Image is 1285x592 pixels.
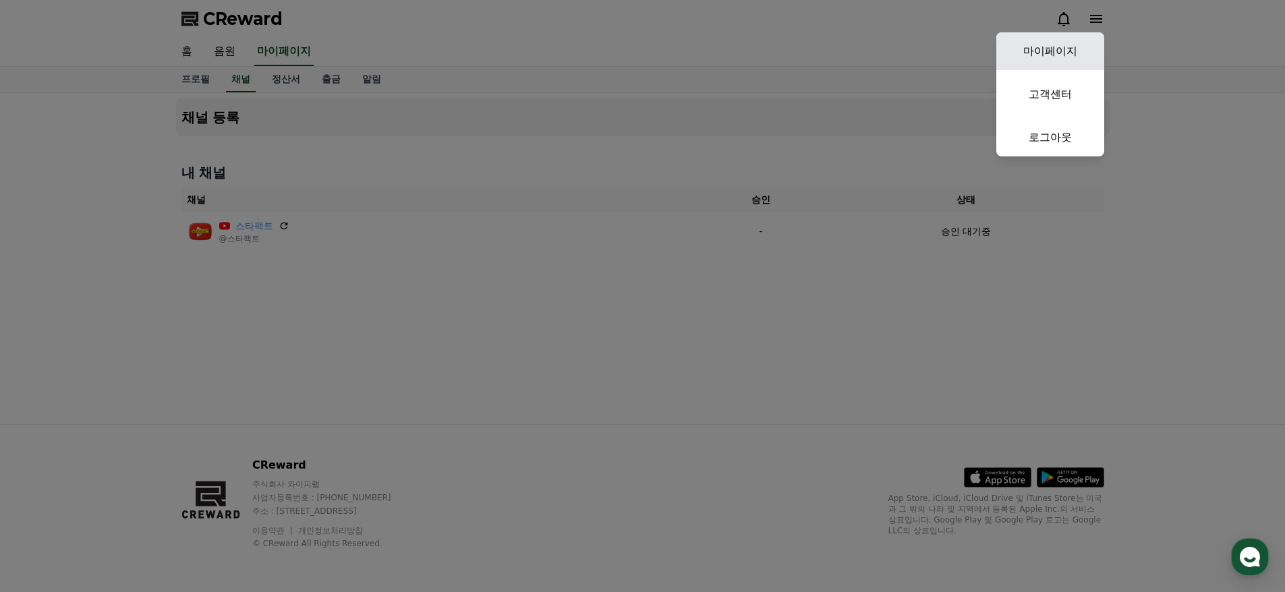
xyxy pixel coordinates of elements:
[123,448,140,459] span: 대화
[174,427,259,461] a: 설정
[996,119,1104,156] a: 로그아웃
[996,76,1104,113] a: 고객센터
[4,427,89,461] a: 홈
[89,427,174,461] a: 대화
[996,32,1104,156] button: 마이페이지 고객센터 로그아웃
[208,448,225,458] span: 설정
[42,448,51,458] span: 홈
[996,32,1104,70] a: 마이페이지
